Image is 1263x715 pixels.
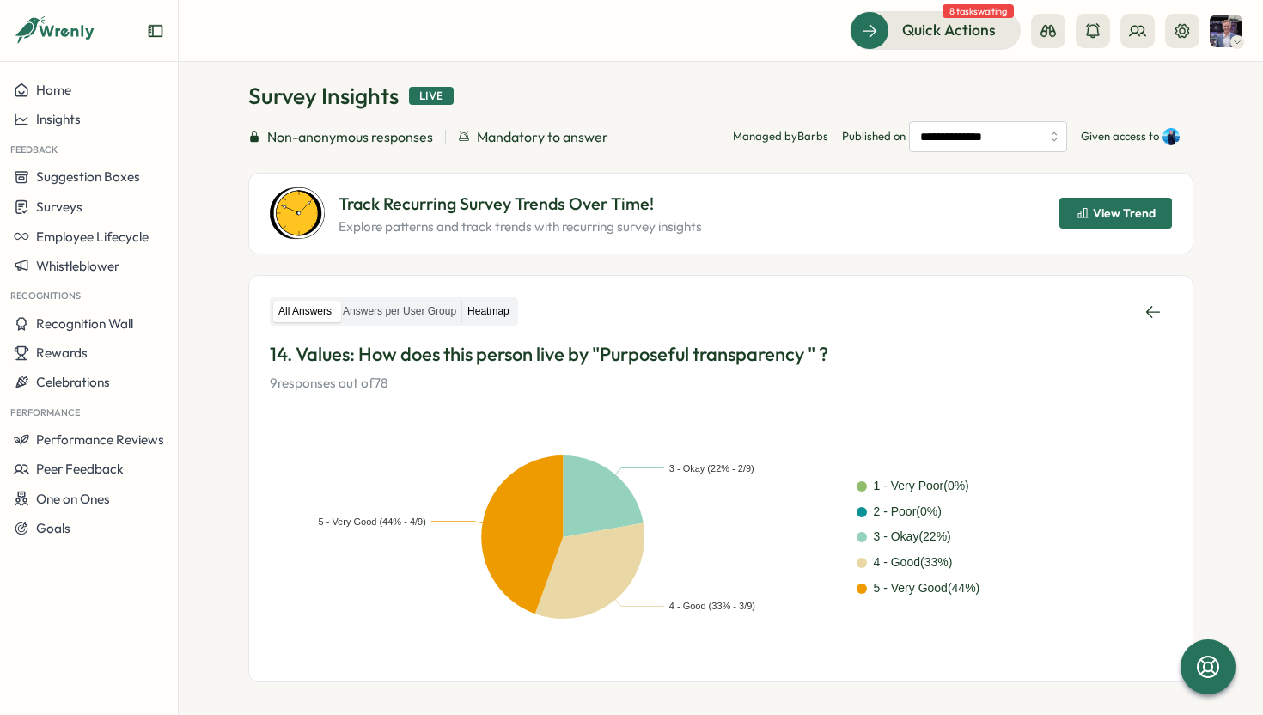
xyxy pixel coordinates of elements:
span: Celebrations [36,374,110,390]
img: Shane Treeves [1210,15,1242,47]
span: Quick Actions [902,19,996,41]
h1: Survey Insights [248,81,399,111]
div: 3 - Okay ( 22 %) [874,528,951,547]
span: Recognition Wall [36,315,133,332]
p: 9 responses out of 78 [270,374,1172,393]
button: Expand sidebar [147,22,164,40]
button: Quick Actions [850,11,1021,49]
span: Surveys [36,199,82,215]
span: Non-anonymous responses [267,126,433,148]
span: 8 tasks waiting [943,4,1014,18]
div: 2 - Poor ( 0 %) [874,503,942,522]
text: 5 - Very Good (44% - 4/9) [319,516,426,527]
label: Heatmap [462,301,515,322]
text: 3 - Okay (22% - 2/9) [669,463,754,474]
p: Explore patterns and track trends with recurring survey insights [339,217,702,236]
span: Home [36,82,71,98]
text: 4 - Good (33% - 3/9) [669,602,755,612]
label: Answers per User Group [338,301,461,322]
div: Live [409,87,454,106]
span: Whistleblower [36,258,119,274]
img: Henry Innis [1162,128,1180,145]
button: View Trend [1059,198,1172,229]
p: Track Recurring Survey Trends Over Time! [339,191,702,217]
span: Barbs [797,129,828,143]
p: Given access to [1081,129,1159,144]
span: Rewards [36,345,88,361]
span: Insights [36,111,81,127]
div: 4 - Good ( 33 %) [874,553,953,572]
span: One on Ones [36,491,110,507]
span: Published on [842,121,1067,152]
p: 14. Values: How does this person live by "Purposeful transparency " ? [270,341,1172,368]
span: Goals [36,520,70,536]
div: 5 - Very Good ( 44 %) [874,579,980,598]
div: 1 - Very Poor ( 0 %) [874,477,969,496]
span: View Trend [1093,207,1156,219]
p: Managed by [733,129,828,144]
span: Peer Feedback [36,461,124,477]
span: Suggestion Boxes [36,168,140,185]
span: Mandatory to answer [477,126,608,148]
label: All Answers [273,301,337,322]
span: Employee Lifecycle [36,229,149,245]
span: Performance Reviews [36,431,164,448]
